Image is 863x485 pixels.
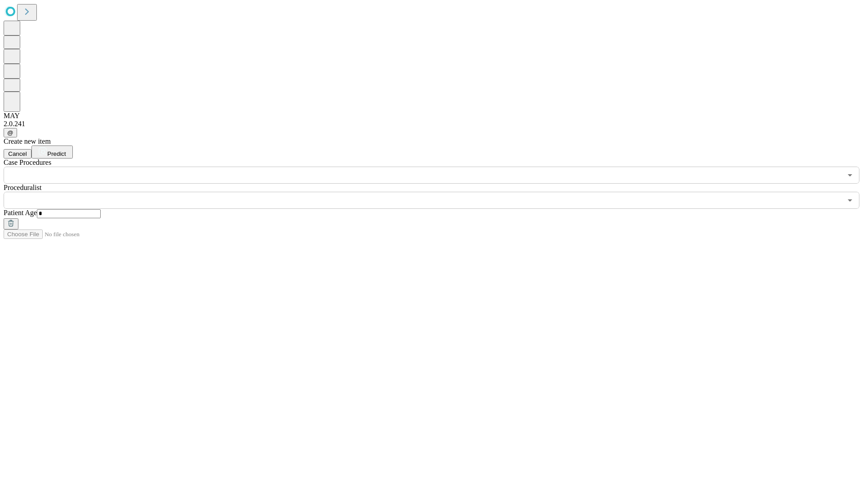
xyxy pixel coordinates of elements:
button: Predict [31,145,73,159]
button: @ [4,128,17,137]
span: Scheduled Procedure [4,159,51,166]
span: @ [7,129,13,136]
div: 2.0.241 [4,120,859,128]
span: Predict [47,150,66,157]
span: Cancel [8,150,27,157]
button: Cancel [4,149,31,159]
div: MAY [4,112,859,120]
button: Open [844,194,856,207]
span: Create new item [4,137,51,145]
span: Proceduralist [4,184,41,191]
button: Open [844,169,856,181]
span: Patient Age [4,209,37,216]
